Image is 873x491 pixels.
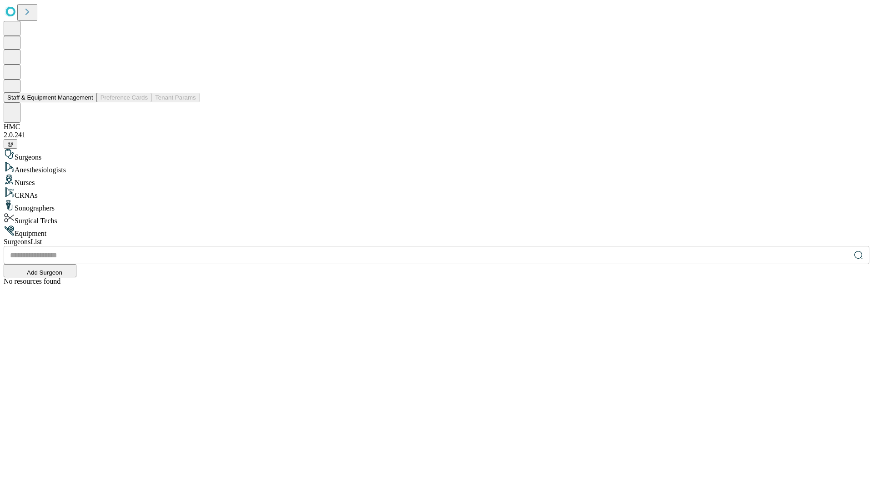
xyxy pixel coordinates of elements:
[4,174,869,187] div: Nurses
[4,123,869,131] div: HMC
[4,225,869,238] div: Equipment
[7,140,14,147] span: @
[4,200,869,212] div: Sonographers
[4,212,869,225] div: Surgical Techs
[4,238,869,246] div: Surgeons List
[4,161,869,174] div: Anesthesiologists
[151,93,200,102] button: Tenant Params
[4,187,869,200] div: CRNAs
[4,264,76,277] button: Add Surgeon
[4,93,97,102] button: Staff & Equipment Management
[97,93,151,102] button: Preference Cards
[4,139,17,149] button: @
[4,149,869,161] div: Surgeons
[27,269,62,276] span: Add Surgeon
[4,277,869,286] div: No resources found
[4,131,869,139] div: 2.0.241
